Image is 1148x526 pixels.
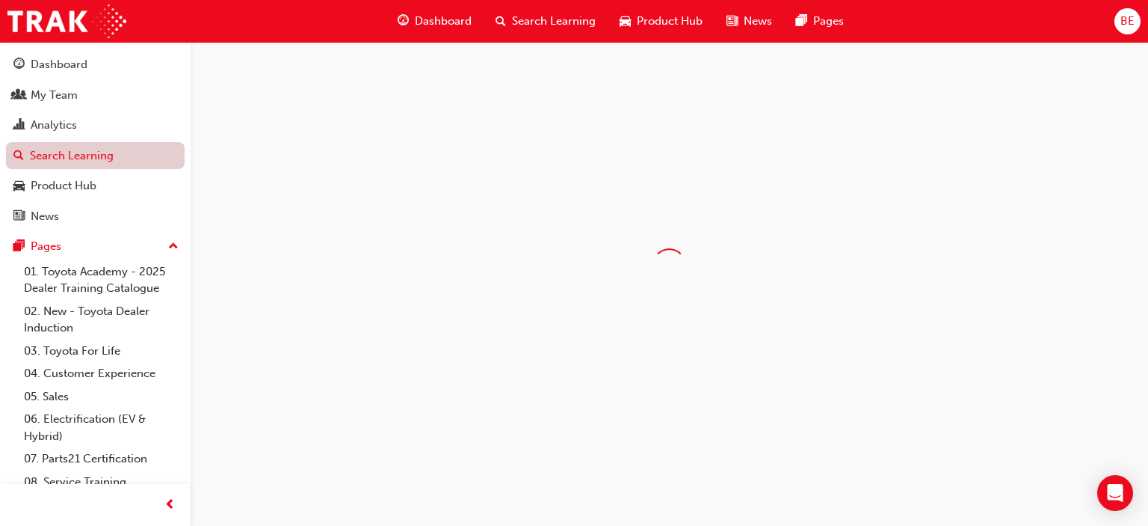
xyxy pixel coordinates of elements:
a: 06. Electrification (EV & Hybrid) [18,408,185,447]
a: 04. Customer Experience [18,362,185,385]
span: search-icon [496,12,506,31]
button: Pages [6,233,185,260]
span: chart-icon [13,119,25,132]
span: news-icon [13,210,25,224]
span: search-icon [13,150,24,163]
span: pages-icon [796,12,807,31]
span: News [744,13,772,30]
span: guage-icon [398,12,409,31]
img: Trak [7,4,126,38]
span: Search Learning [512,13,596,30]
span: up-icon [168,237,179,257]
a: search-iconSearch Learning [484,6,608,37]
a: My Team [6,82,185,109]
a: Search Learning [6,142,185,170]
a: pages-iconPages [784,6,856,37]
span: Dashboard [415,13,472,30]
a: Analytics [6,111,185,139]
span: car-icon [620,12,631,31]
a: guage-iconDashboard [386,6,484,37]
div: Pages [31,238,61,255]
a: 01. Toyota Academy - 2025 Dealer Training Catalogue [18,260,185,300]
span: pages-icon [13,240,25,254]
a: 02. New - Toyota Dealer Induction [18,300,185,340]
span: people-icon [13,89,25,103]
div: Dashboard [31,56,87,73]
div: News [31,208,59,225]
a: 05. Sales [18,385,185,409]
span: Pages [813,13,844,30]
span: BE [1120,13,1135,30]
span: Product Hub [637,13,703,30]
button: BE [1114,8,1141,34]
span: guage-icon [13,58,25,72]
a: News [6,203,185,230]
a: Dashboard [6,51,185,79]
span: car-icon [13,180,25,193]
span: news-icon [726,12,738,31]
button: DashboardMy TeamAnalyticsSearch LearningProduct HubNews [6,48,185,233]
div: My Team [31,87,78,104]
a: 07. Parts21 Certification [18,447,185,471]
div: Product Hub [31,177,96,195]
span: prev-icon [164,496,176,515]
a: news-iconNews [715,6,784,37]
a: 03. Toyota For Life [18,340,185,363]
a: car-iconProduct Hub [608,6,715,37]
a: 08. Service Training [18,471,185,494]
div: Open Intercom Messenger [1097,475,1133,511]
div: Analytics [31,117,77,134]
a: Product Hub [6,172,185,200]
